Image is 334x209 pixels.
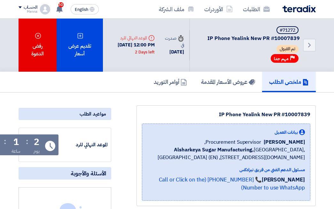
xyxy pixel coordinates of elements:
[57,19,103,72] div: تقديم عرض أسعار
[262,72,316,92] a: ملخص الطلب
[75,7,88,12] span: English
[142,111,310,118] div: IP Phone Yealink New PR #10007839
[280,28,295,33] div: #71272
[198,26,300,42] h5: IP Phone Yealink New PR #10007839
[204,138,261,146] span: Procurement Supervisor,
[269,78,309,85] h5: ملخص الطلب
[19,108,111,120] div: مواعيد الطلب
[24,5,37,10] div: الحساب
[165,35,184,48] div: صدرت في
[154,2,199,17] a: ملف الشركة
[159,176,305,192] a: 📞 [PHONE_NUMBER] (Call or Click on the Number to use WhatsApp)
[147,166,305,173] div: مسئول الدعم الفني من فريق تيرادكس
[71,170,106,177] span: الأسئلة والأجوبة
[34,148,40,155] div: يوم
[26,136,28,147] div: :
[12,148,21,155] div: ساعة
[108,41,155,56] div: [DATE] 12:00 PM
[194,72,262,92] a: عروض الأسعار المقدمة
[19,19,57,72] div: رفض الدعوة
[201,78,255,85] h5: عروض الأسعار المقدمة
[198,35,300,42] span: IP Phone Yealink New PR #10007839
[147,72,194,92] a: أوامر التوريد
[199,2,238,17] a: الأوردرات
[174,146,254,154] b: Alsharkeya Sugar Manufacturing,
[135,49,155,55] div: 2 Days left
[19,10,37,13] div: Menna
[147,146,305,161] span: [GEOGRAPHIC_DATA], [GEOGRAPHIC_DATA] (EN) ,[STREET_ADDRESS][DOMAIN_NAME]
[283,5,316,12] img: Teradix logo
[274,56,289,62] span: مهم جدا
[40,4,50,14] img: profile_test.png
[262,176,305,184] strong: [PERSON_NAME]
[60,141,108,149] div: الموعد النهائي للرد
[275,129,298,136] span: بيانات العميل
[34,138,39,147] div: 2
[71,4,99,14] button: English
[276,45,299,53] span: تم القبول
[108,35,155,41] div: الموعد النهائي للرد
[238,2,275,17] a: الطلبات
[165,48,184,56] div: [DATE]
[154,78,187,85] h5: أوامر التوريد
[4,136,6,147] div: :
[13,138,19,147] div: 1
[264,138,305,146] span: [PERSON_NAME]
[58,2,64,7] span: 10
